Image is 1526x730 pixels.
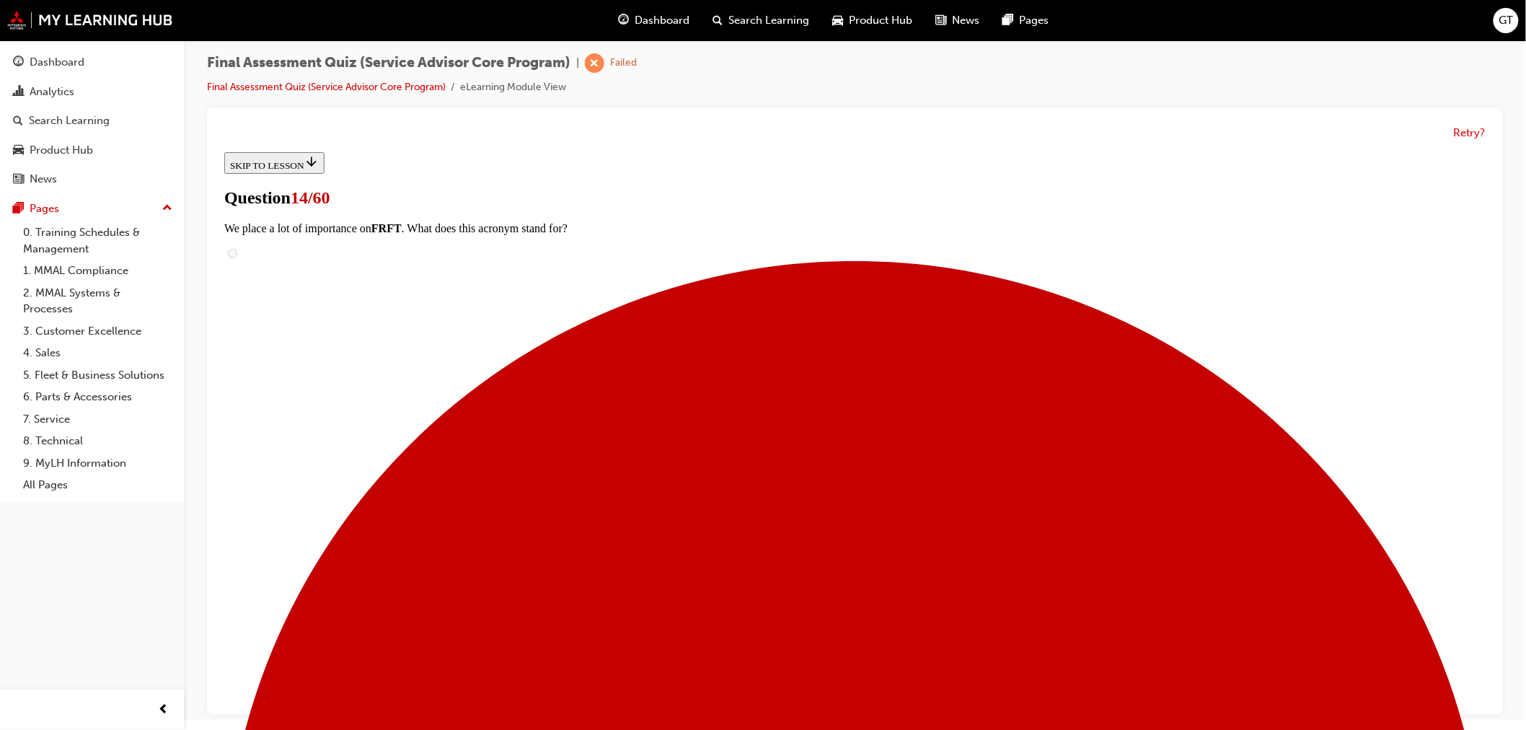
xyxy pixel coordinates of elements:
[6,46,178,195] button: DashboardAnalyticsSearch LearningProduct HubNews
[17,342,178,364] a: 4. Sales
[207,81,446,93] a: Final Assessment Quiz (Service Advisor Core Program)
[610,56,637,70] div: Failed
[17,320,178,343] a: 3. Customer Excellence
[607,6,701,35] a: guage-iconDashboard
[832,12,843,30] span: car-icon
[1019,12,1049,29] span: Pages
[618,12,629,30] span: guage-icon
[6,107,178,134] a: Search Learning
[821,6,924,35] a: car-iconProduct Hub
[17,408,178,431] a: 7. Service
[6,195,178,222] button: Pages
[13,203,24,216] span: pages-icon
[13,144,24,157] span: car-icon
[1002,12,1013,30] span: pages-icon
[162,199,172,218] span: up-icon
[849,12,912,29] span: Product Hub
[13,56,24,69] span: guage-icon
[6,137,178,164] a: Product Hub
[1494,8,1519,33] button: GT
[29,113,110,129] div: Search Learning
[17,386,178,408] a: 6. Parts & Accessories
[30,142,93,159] div: Product Hub
[17,474,178,496] a: All Pages
[12,14,100,25] span: SKIP TO LESSON
[924,6,991,35] a: news-iconNews
[30,171,57,188] div: News
[460,79,566,96] li: eLearning Module View
[935,12,946,30] span: news-icon
[576,55,579,71] span: |
[6,49,178,76] a: Dashboard
[13,115,23,128] span: search-icon
[17,452,178,475] a: 9. MyLH Information
[17,364,178,387] a: 5. Fleet & Business Solutions
[13,86,24,99] span: chart-icon
[13,173,24,186] span: news-icon
[701,6,821,35] a: search-iconSearch Learning
[1454,125,1486,141] button: Retry?
[7,11,173,30] img: mmal
[6,6,106,27] button: SKIP TO LESSON
[952,12,979,29] span: News
[991,6,1060,35] a: pages-iconPages
[17,221,178,260] a: 0. Training Schedules & Management
[6,166,178,193] a: News
[159,701,169,719] span: prev-icon
[6,79,178,105] a: Analytics
[207,55,570,71] span: Final Assessment Quiz (Service Advisor Core Program)
[728,12,809,29] span: Search Learning
[17,282,178,320] a: 2. MMAL Systems & Processes
[30,54,84,71] div: Dashboard
[1499,12,1514,29] span: GT
[585,53,604,73] span: learningRecordVerb_FAIL-icon
[17,430,178,452] a: 8. Technical
[30,84,74,100] div: Analytics
[17,260,178,282] a: 1. MMAL Compliance
[30,201,59,217] div: Pages
[713,12,723,30] span: search-icon
[635,12,689,29] span: Dashboard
